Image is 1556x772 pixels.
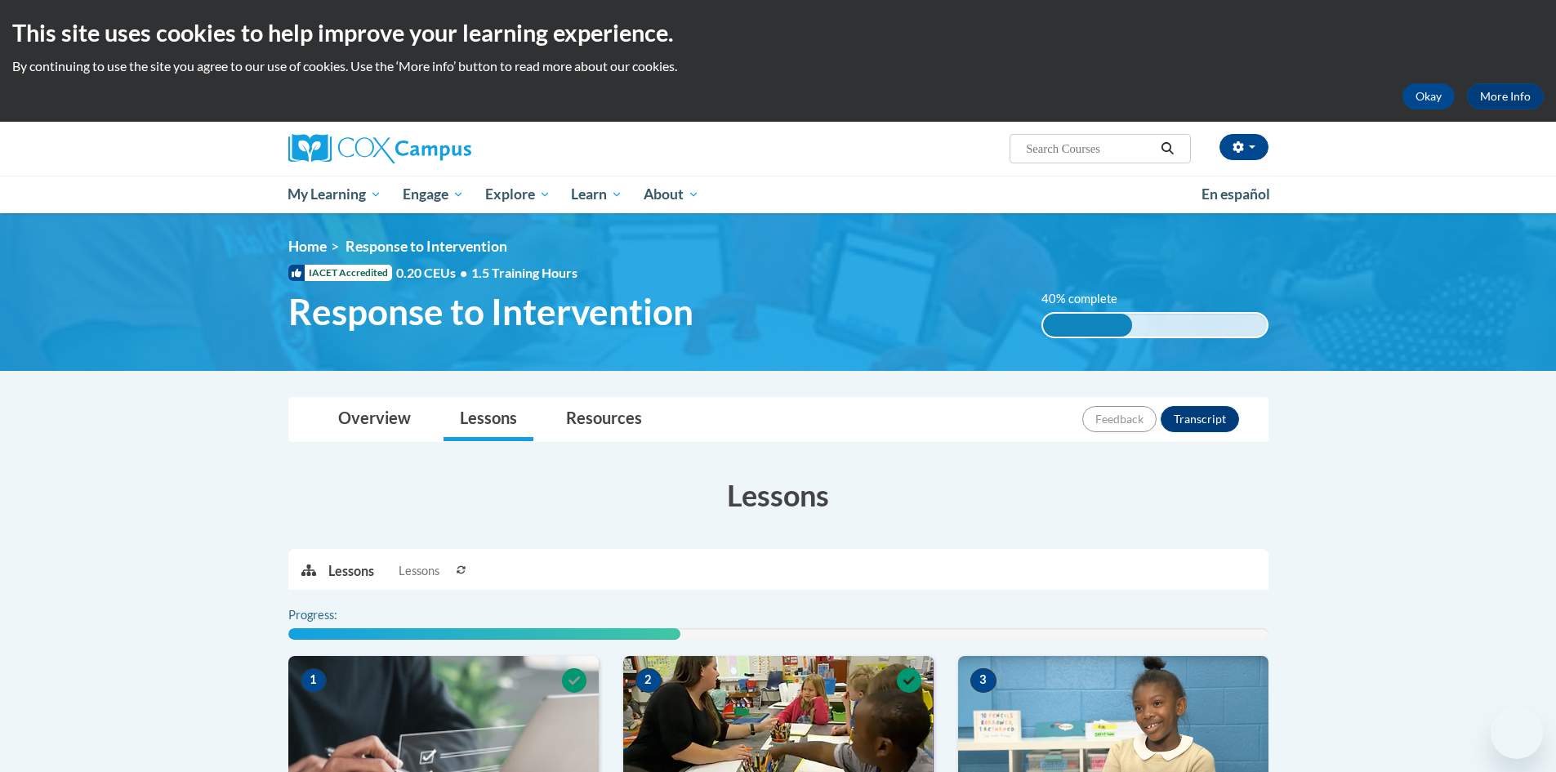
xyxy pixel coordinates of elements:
span: 1.5 Training Hours [471,265,577,280]
button: Account Settings [1219,134,1268,160]
span: En español [1202,185,1270,203]
span: 2 [635,668,662,693]
a: En español [1191,177,1281,212]
a: Home [288,238,327,255]
span: Engage [403,185,464,204]
button: Okay [1402,83,1455,109]
button: Feedback [1082,406,1157,432]
iframe: Button to launch messaging window [1491,707,1543,759]
a: Cox Campus [288,134,599,163]
span: Response to Intervention [288,290,693,333]
h3: Lessons [288,475,1268,515]
input: Search Courses [1024,139,1155,158]
label: Progress: [288,606,382,624]
a: My Learning [278,176,393,213]
button: Search [1155,139,1179,158]
span: 3 [970,668,996,693]
span: Explore [485,185,551,204]
div: Main menu [264,176,1293,213]
span: Learn [571,185,622,204]
span: My Learning [288,185,381,204]
span: Lessons [399,562,439,580]
a: More Info [1467,83,1544,109]
a: About [633,176,710,213]
span: • [460,265,467,280]
a: Resources [550,398,658,441]
span: 1 [301,668,327,693]
span: Response to Intervention [346,238,507,255]
div: 40% complete [1043,314,1132,337]
a: Engage [392,176,475,213]
a: Learn [560,176,633,213]
h2: This site uses cookies to help improve your learning experience. [12,16,1544,49]
a: Explore [475,176,561,213]
span: 0.20 CEUs [396,264,471,282]
span: IACET Accredited [288,265,392,281]
p: Lessons [328,562,374,580]
label: 40% complete [1041,290,1135,308]
span: About [644,185,699,204]
a: Lessons [444,398,533,441]
p: By continuing to use the site you agree to our use of cookies. Use the ‘More info’ button to read... [12,57,1544,75]
button: Transcript [1161,406,1239,432]
img: Cox Campus [288,134,471,163]
a: Overview [322,398,427,441]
